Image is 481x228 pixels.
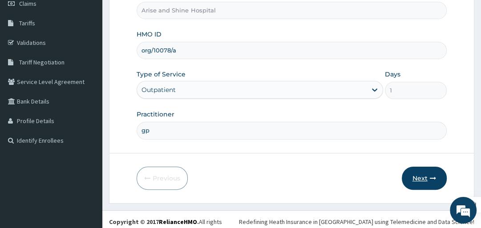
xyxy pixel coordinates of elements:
span: Tariffs [19,19,35,27]
a: RelianceHMO [159,218,197,226]
div: Chat with us now [46,50,150,61]
textarea: Type your message and hit 'Enter' [4,142,170,173]
label: Days [385,70,400,79]
button: Previous [137,167,188,190]
label: Practitioner [137,110,174,119]
input: Enter Name [137,122,446,139]
label: HMO ID [137,30,162,39]
strong: Copyright © 2017 . [109,218,199,226]
img: d_794563401_company_1708531726252_794563401 [16,44,36,67]
span: We're online! [52,61,123,151]
label: Type of Service [137,70,186,79]
div: Redefining Heath Insurance in [GEOGRAPHIC_DATA] using Telemedicine and Data Science! [239,217,474,226]
div: Minimize live chat window [146,4,167,26]
div: Outpatient [141,85,176,94]
button: Next [402,167,447,190]
input: Enter HMO ID [137,42,446,59]
span: Tariff Negotiation [19,58,65,66]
